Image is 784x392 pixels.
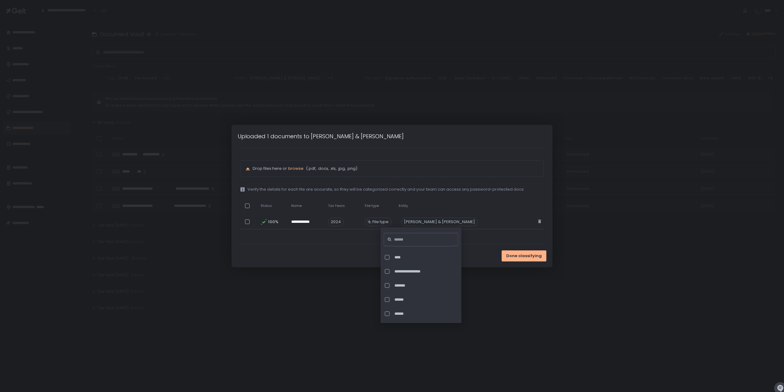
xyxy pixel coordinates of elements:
span: File type [372,219,389,225]
span: Entity [399,204,408,208]
span: File type [365,204,379,208]
button: browse [288,166,303,171]
span: 100% [268,219,278,225]
button: Done classifying [502,250,546,261]
span: Done classifying [506,253,542,259]
p: Drop files here or [253,166,538,171]
span: 2024 [328,218,344,226]
span: Tax Years [328,204,345,208]
span: Verify the details for each file are accurate, so they will be categorized correctly and your tea... [247,187,525,192]
h1: Uploaded 1 documents to [PERSON_NAME] & [PERSON_NAME] [238,132,404,140]
div: [PERSON_NAME] & [PERSON_NAME] [401,218,478,226]
span: browse [288,166,303,171]
span: (.pdf, .docx, .xls, .jpg, .png) [305,166,357,171]
span: Name [291,204,302,208]
span: Status [261,204,272,208]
